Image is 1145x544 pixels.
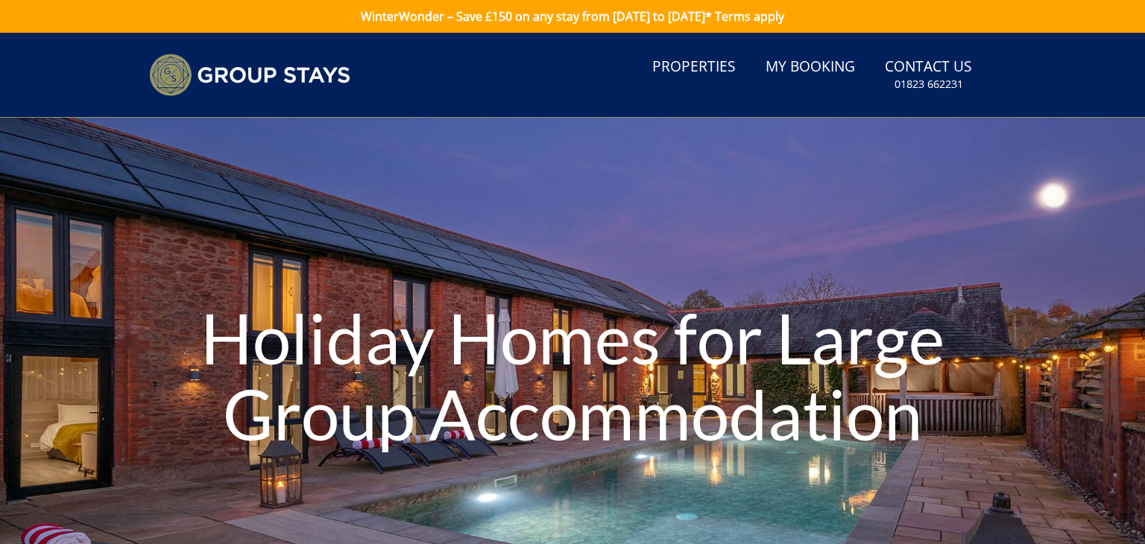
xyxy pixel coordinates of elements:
[760,51,861,84] a: My Booking
[149,54,350,96] img: Group Stays
[879,51,978,99] a: Contact Us01823 662231
[646,51,742,84] a: Properties
[895,77,963,92] small: 01823 662231
[171,271,973,481] h1: Holiday Homes for Large Group Accommodation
